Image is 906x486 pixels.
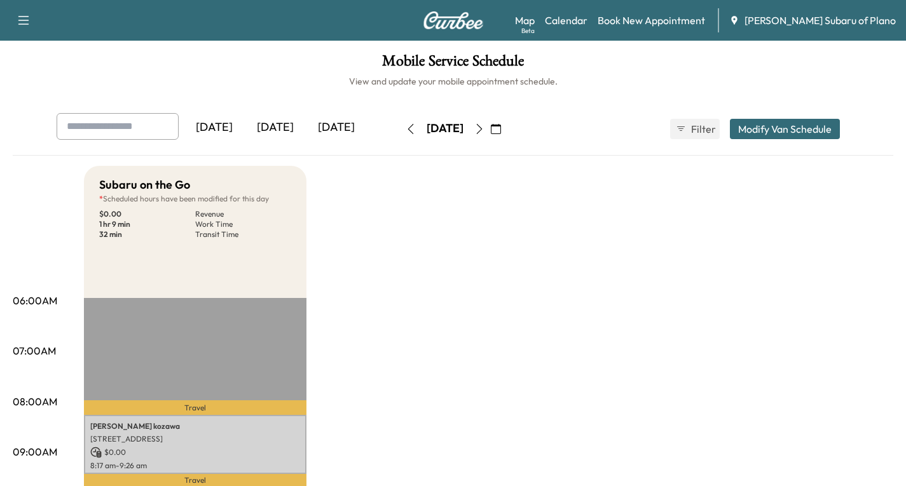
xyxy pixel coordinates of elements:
[691,121,714,137] span: Filter
[13,444,57,459] p: 09:00AM
[306,113,367,142] div: [DATE]
[423,11,484,29] img: Curbee Logo
[745,13,896,28] span: [PERSON_NAME] Subaru of Plano
[90,421,300,431] p: [PERSON_NAME] kozawa
[99,176,190,194] h5: Subaru on the Go
[545,13,587,28] a: Calendar
[84,400,306,415] p: Travel
[13,75,893,88] h6: View and update your mobile appointment schedule.
[13,394,57,409] p: 08:00AM
[670,119,720,139] button: Filter
[598,13,705,28] a: Book New Appointment
[184,113,245,142] div: [DATE]
[90,434,300,444] p: [STREET_ADDRESS]
[195,209,291,219] p: Revenue
[195,229,291,240] p: Transit Time
[13,343,56,358] p: 07:00AM
[245,113,306,142] div: [DATE]
[521,26,535,36] div: Beta
[195,219,291,229] p: Work Time
[13,53,893,75] h1: Mobile Service Schedule
[515,13,535,28] a: MapBeta
[90,447,300,458] p: $ 0.00
[99,219,195,229] p: 1 hr 9 min
[99,209,195,219] p: $ 0.00
[90,461,300,471] p: 8:17 am - 9:26 am
[13,293,57,308] p: 06:00AM
[730,119,840,139] button: Modify Van Schedule
[99,194,291,204] p: Scheduled hours have been modified for this day
[99,229,195,240] p: 32 min
[427,121,463,137] div: [DATE]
